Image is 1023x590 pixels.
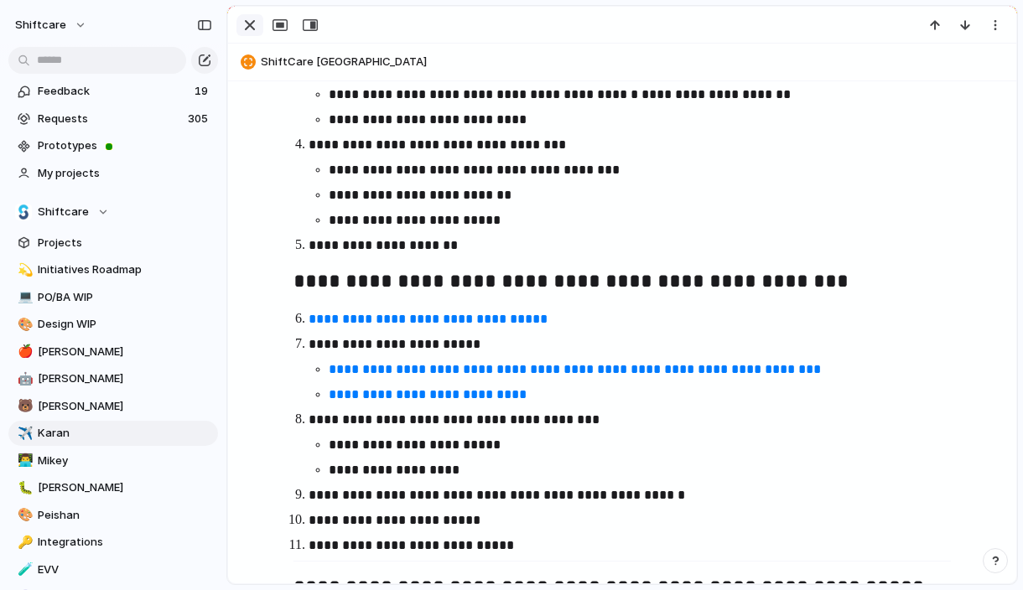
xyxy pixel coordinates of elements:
[195,83,211,100] span: 19
[8,106,218,132] a: Requests305
[8,475,218,500] a: 🐛[PERSON_NAME]
[18,451,29,470] div: 👨‍💻
[18,261,29,280] div: 💫
[38,261,212,278] span: Initiatives Roadmap
[15,398,32,415] button: 🐻
[38,137,212,154] span: Prototypes
[15,534,32,551] button: 🔑
[8,312,218,337] a: 🎨Design WIP
[8,161,218,186] a: My projects
[38,316,212,333] span: Design WIP
[188,111,211,127] span: 305
[18,370,29,389] div: 🤖
[38,111,183,127] span: Requests
[15,370,32,387] button: 🤖
[15,479,32,496] button: 🐛
[18,560,29,579] div: 🧪
[38,479,212,496] span: [PERSON_NAME]
[15,289,32,306] button: 💻
[15,261,32,278] button: 💫
[8,12,96,39] button: shiftcare
[261,54,1009,70] span: ShiftCare [GEOGRAPHIC_DATA]
[38,562,212,578] span: EVV
[38,344,212,360] span: [PERSON_NAME]
[8,503,218,528] a: 🎨Peishan
[18,505,29,525] div: 🎨
[15,562,32,578] button: 🧪
[38,204,89,220] span: Shiftcare
[38,453,212,469] span: Mikey
[38,165,212,182] span: My projects
[38,534,212,551] span: Integrations
[8,421,218,446] a: ✈️Karan
[38,425,212,442] span: Karan
[8,339,218,365] a: 🍎[PERSON_NAME]
[8,285,218,310] a: 💻PO/BA WIP
[8,366,218,391] a: 🤖[PERSON_NAME]
[8,199,218,225] button: Shiftcare
[18,424,29,443] div: ✈️
[8,257,218,282] a: 💫Initiatives Roadmap
[18,396,29,416] div: 🐻
[15,17,66,34] span: shiftcare
[15,453,32,469] button: 👨‍💻
[38,370,212,387] span: [PERSON_NAME]
[8,394,218,419] a: 🐻[PERSON_NAME]
[18,287,29,307] div: 💻
[8,79,218,104] a: Feedback19
[38,83,190,100] span: Feedback
[8,448,218,474] a: 👨‍💻Mikey
[18,533,29,552] div: 🔑
[18,342,29,361] div: 🍎
[15,425,32,442] button: ✈️
[15,507,32,524] button: 🎨
[18,479,29,498] div: 🐛
[38,507,212,524] span: Peishan
[15,344,32,360] button: 🍎
[15,316,32,333] button: 🎨
[8,530,218,555] a: 🔑Integrations
[8,133,218,158] a: Prototypes
[38,289,212,306] span: PO/BA WIP
[236,49,1009,75] button: ShiftCare [GEOGRAPHIC_DATA]
[38,398,212,415] span: [PERSON_NAME]
[38,235,212,251] span: Projects
[8,557,218,582] a: 🧪EVV
[8,230,218,256] a: Projects
[18,315,29,334] div: 🎨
